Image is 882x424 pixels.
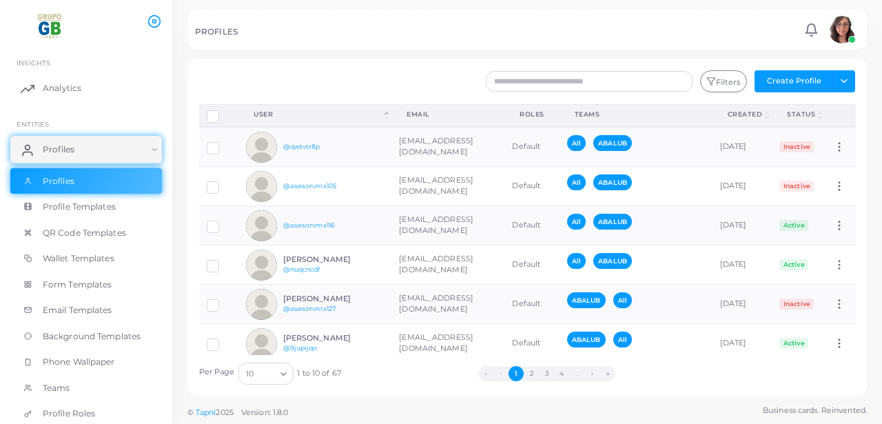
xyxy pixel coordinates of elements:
[712,245,772,285] td: [DATE]
[585,366,600,381] button: Go to next page
[246,132,277,163] img: avatar
[283,344,318,352] a: @9jupijqo
[567,332,606,347] span: ABALUB
[283,334,384,343] h6: [PERSON_NAME]
[283,255,384,264] h6: [PERSON_NAME]
[43,356,115,368] span: Phone Wallpaper
[593,253,632,269] span: ABALUB
[554,366,569,381] button: Go to page 4
[712,324,772,363] td: [DATE]
[196,407,216,417] a: Tapni
[504,127,560,167] td: Default
[391,167,504,206] td: [EMAIL_ADDRESS][DOMAIN_NAME]
[567,135,586,151] span: All
[10,74,162,102] a: Analytics
[575,110,697,119] div: Teams
[728,110,763,119] div: Created
[187,407,288,418] span: ©
[10,297,162,323] a: Email Templates
[391,127,504,167] td: [EMAIL_ADDRESS][DOMAIN_NAME]
[199,104,239,127] th: Row-selection
[509,366,524,381] button: Go to page 1
[17,59,50,67] span: INSIGHTS
[755,70,833,92] button: Create Profile
[10,349,162,375] a: Phone Wallpaper
[43,252,114,265] span: Wallet Templates
[241,407,289,417] span: Version: 1.8.0
[341,366,752,381] ul: Pagination
[700,70,747,92] button: Filters
[246,367,254,381] span: 10
[593,214,632,230] span: ABALUB
[504,206,560,245] td: Default
[283,221,335,229] a: @asesorvmx116
[246,210,277,241] img: avatar
[43,304,112,316] span: Email Templates
[283,265,320,273] a: @nuqcncdf
[779,259,808,270] span: Active
[238,363,294,385] div: Search for option
[712,167,772,206] td: [DATE]
[43,227,126,239] span: QR Code Templates
[504,324,560,363] td: Default
[10,245,162,272] a: Wallet Templates
[43,201,116,213] span: Profile Templates
[567,292,606,308] span: ABALUB
[391,245,504,285] td: [EMAIL_ADDRESS][DOMAIN_NAME]
[712,206,772,245] td: [DATE]
[712,285,772,324] td: [DATE]
[391,324,504,363] td: [EMAIL_ADDRESS][DOMAIN_NAME]
[283,182,336,190] a: @asesorvmx105
[504,245,560,285] td: Default
[567,253,586,269] span: All
[43,82,81,94] span: Analytics
[391,285,504,324] td: [EMAIL_ADDRESS][DOMAIN_NAME]
[613,332,632,347] span: All
[10,323,162,350] a: Background Templates
[43,330,141,343] span: Background Templates
[246,289,277,320] img: avatar
[567,214,586,230] span: All
[297,368,340,379] span: 1 to 10 of 67
[10,194,162,220] a: Profile Templates
[246,328,277,359] img: avatar
[593,174,632,190] span: ABALUB
[504,285,560,324] td: Default
[216,407,233,418] span: 2025
[787,110,815,119] div: Status
[712,127,772,167] td: [DATE]
[10,136,162,163] a: Profiles
[593,135,632,151] span: ABALUB
[407,110,489,119] div: Email
[779,181,814,192] span: Inactive
[199,367,235,378] label: Per Page
[520,110,544,119] div: Roles
[600,366,615,381] button: Go to last page
[779,220,808,231] span: Active
[283,143,320,150] a: @qwtvtr8p
[391,206,504,245] td: [EMAIL_ADDRESS][DOMAIN_NAME]
[246,250,277,281] img: avatar
[283,305,336,312] a: @asesorvmx127
[524,366,539,381] button: Go to page 2
[504,167,560,206] td: Default
[10,220,162,246] a: QR Code Templates
[779,141,814,152] span: Inactive
[43,382,70,394] span: Teams
[828,16,856,43] img: avatar
[246,171,277,202] img: avatar
[43,143,74,156] span: Profiles
[12,13,89,39] a: logo
[10,272,162,298] a: Form Templates
[255,366,275,381] input: Search for option
[43,407,95,420] span: Profile Roles
[43,279,112,291] span: Form Templates
[539,366,554,381] button: Go to page 3
[283,294,384,303] h6: [PERSON_NAME]
[10,375,162,401] a: Teams
[17,120,49,128] span: ENTITIES
[824,16,859,43] a: avatar
[779,299,814,310] span: Inactive
[825,104,856,127] th: Action
[763,405,867,416] span: Business cards. Reinvented.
